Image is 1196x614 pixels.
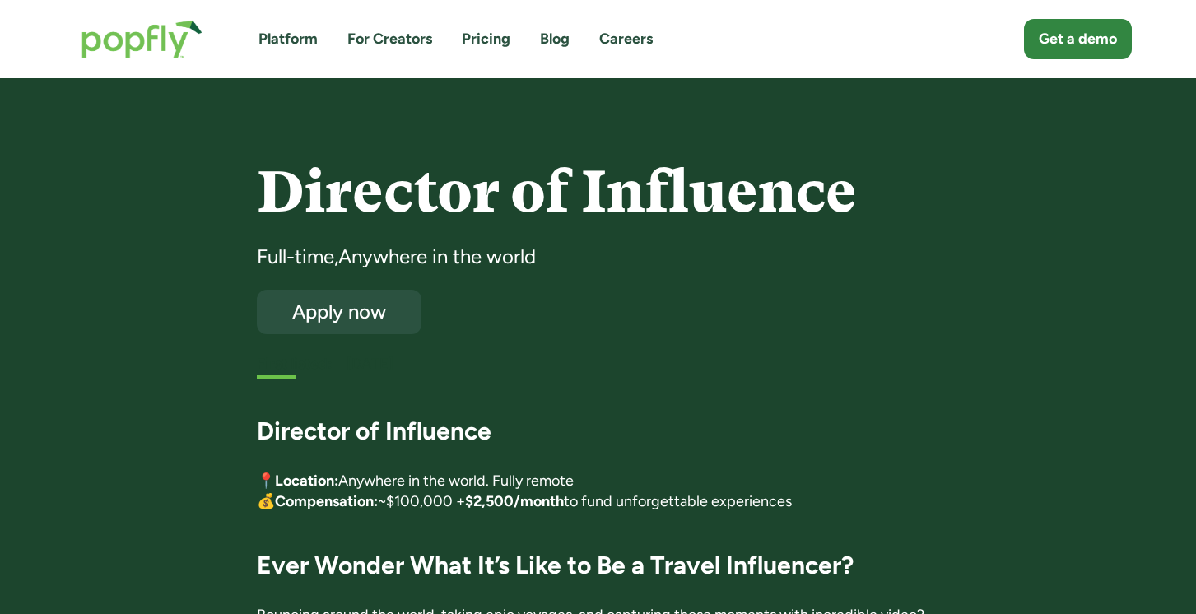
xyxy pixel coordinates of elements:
[257,550,854,580] strong: Ever Wonder What It’s Like to Be a Travel Influencer?
[65,3,219,75] a: home
[334,244,338,270] div: ,
[347,354,939,374] div: [DATE]
[257,354,332,374] h5: First listed:
[257,471,939,512] p: 📍 Anywhere in the world. Fully remote 💰 ~$100,000 + to fund unforgettable experiences
[275,472,338,490] strong: Location:
[462,29,510,49] a: Pricing
[347,29,432,49] a: For Creators
[1039,29,1117,49] div: Get a demo
[338,244,536,270] div: Anywhere in the world
[257,244,334,270] div: Full-time
[257,160,939,224] h4: Director of Influence
[272,301,407,322] div: Apply now
[257,290,421,334] a: Apply now
[258,29,318,49] a: Platform
[1024,19,1132,59] a: Get a demo
[257,416,491,446] strong: Director of Influence
[275,492,378,510] strong: Compensation:
[465,492,564,510] strong: $2,500/month
[540,29,570,49] a: Blog
[599,29,653,49] a: Careers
